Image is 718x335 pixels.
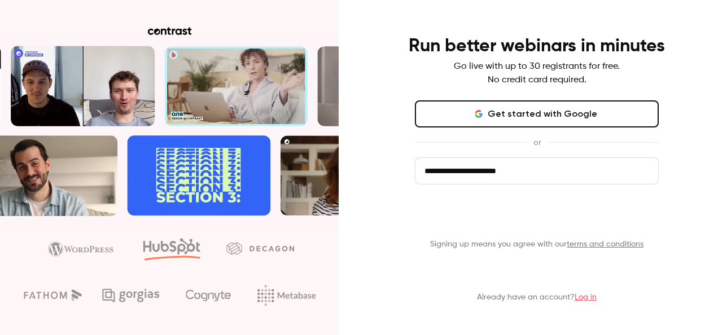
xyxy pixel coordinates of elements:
[477,292,597,303] p: Already have an account?
[575,293,597,301] a: Log in
[415,202,659,230] button: Get started
[409,35,665,58] h4: Run better webinars in minutes
[567,240,643,248] a: terms and conditions
[226,242,294,254] img: decagon
[528,136,546,148] span: or
[415,100,659,127] button: Get started with Google
[454,60,620,87] p: Go live with up to 30 registrants for free. No credit card required.
[415,239,659,250] p: Signing up means you agree with our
